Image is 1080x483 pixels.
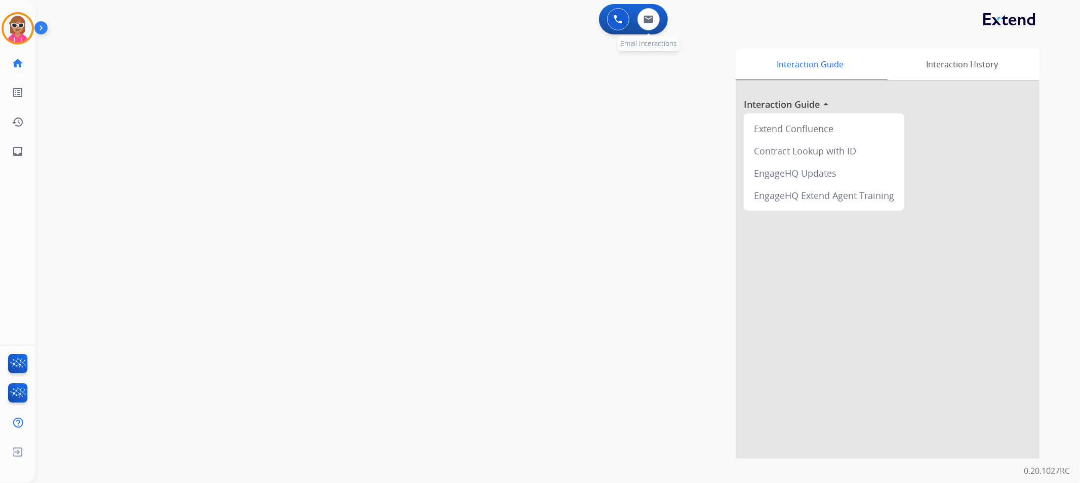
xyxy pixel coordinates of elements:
div: Interaction History [885,49,1039,80]
p: 0.20.1027RC [1024,465,1070,477]
div: EngageHQ Extend Agent Training [748,184,900,207]
div: Extend Confluence [748,117,900,140]
mat-icon: inbox [12,145,24,157]
span: Email Interactions [620,38,677,48]
img: avatar [4,14,32,43]
div: Contract Lookup with ID [748,140,900,162]
div: EngageHQ Updates [748,162,900,184]
div: Interaction Guide [736,49,885,80]
mat-icon: list_alt [12,87,24,99]
mat-icon: history [12,116,24,128]
mat-icon: home [12,57,24,69]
